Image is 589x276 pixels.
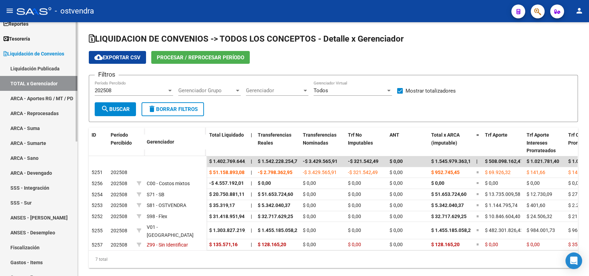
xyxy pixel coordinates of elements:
span: $ 482.301.826,43 [485,227,523,233]
span: $ 1.545.979.363,14 [431,158,473,164]
datatable-header-cell: Gerenciador [144,135,206,149]
span: $ 1.455.185.058,27 [431,227,473,233]
span: $ 0,00 [348,202,361,208]
span: $ 0,00 [390,202,403,208]
datatable-header-cell: Total Liquidado [206,128,248,158]
div: 7 total [89,251,578,268]
span: 5257 [92,242,103,248]
span: C00 - Costos mixtos [147,181,190,186]
span: $ 0,00 [527,180,540,186]
span: 202508 [111,192,127,197]
span: $ 0,00 [303,202,316,208]
datatable-header-cell: ANT [387,128,428,158]
span: 202508 [95,87,111,94]
span: 5251 [92,170,103,175]
span: $ 0,00 [348,180,361,186]
span: | [251,227,252,233]
span: $ 0,00 [348,191,361,197]
datatable-header-cell: Transferencias Nominadas [300,128,345,158]
span: $ 12.730,09 [527,191,552,197]
mat-icon: menu [6,7,14,15]
span: $ 0,00 [303,191,316,197]
span: $ 13.735.009,58 [485,191,520,197]
span: | [251,180,252,186]
span: $ 0,00 [431,180,444,186]
datatable-header-cell: Transferencias Reales [255,128,300,158]
span: $ 0,00 [348,227,361,233]
span: = [476,242,479,247]
span: 202508 [111,214,127,219]
span: -$ 4.557.192,01 [209,180,244,186]
datatable-header-cell: Período Percibido [108,128,134,157]
span: $ 0,00 [390,191,403,197]
span: $ 0,00 [348,242,361,247]
span: $ 51.653.724,60 [258,191,293,197]
span: $ 401,60 [527,202,545,208]
span: = [476,132,479,138]
span: $ 128.165,20 [258,242,286,247]
span: Tesorería [3,35,30,43]
span: Gerenciador [246,87,302,94]
span: 5253 [92,202,103,208]
span: $ 128.165,20 [431,242,460,247]
span: $ 0,00 [390,158,403,164]
span: | [251,191,252,197]
h3: Filtros [95,70,119,79]
span: 5255 [92,228,103,233]
span: = [476,191,479,197]
mat-icon: person [575,7,583,15]
span: Total x ARCA (imputable) [431,132,460,146]
span: $ 69.926,32 [485,170,511,175]
span: $ 0,00 [485,180,498,186]
span: 5252 [92,214,103,219]
mat-icon: delete [148,105,156,113]
span: $ 1.455.185.058,27 [258,227,300,233]
span: S81 - OSTVENDRA [147,202,186,208]
span: $ 1.402.769.644,30 [209,158,251,164]
span: 202508 [111,228,127,233]
span: $ 24.506,32 [527,214,552,219]
span: $ 141,66 [527,170,545,175]
span: = [476,170,479,175]
span: $ 5.342.040,37 [258,202,290,208]
span: $ 1.144.795,74 [485,202,518,208]
span: $ 952.745,45 [431,170,460,175]
span: $ 32.717.629,25 [431,214,467,219]
span: Transferencias Reales [258,132,291,146]
mat-icon: cloud_download [94,53,103,61]
span: = [476,214,479,219]
mat-icon: search [101,105,109,113]
span: S71 - SB [147,192,164,197]
span: Buscar [101,106,130,112]
datatable-header-cell: ID [89,128,108,157]
span: $ 0,00 [390,180,403,186]
datatable-header-cell: = [473,128,482,158]
span: = [476,180,479,186]
button: Procesar / Reprocesar período [151,51,250,64]
span: $ 0,00 [348,214,361,219]
span: | [251,242,252,247]
span: Exportar CSV [94,54,140,61]
span: | [251,170,252,175]
span: V01 - [GEOGRAPHIC_DATA] [147,224,194,238]
span: = [476,227,479,233]
span: -$ 3.429.565,91 [303,158,338,164]
span: $ 0,00 [390,242,403,247]
button: Exportar CSV [89,51,146,64]
datatable-header-cell: Total x ARCA (imputable) [428,128,473,158]
span: Liquidación de Convenios [3,50,64,58]
span: $ 5.342.040,37 [431,202,464,208]
span: $ 0,00 [303,214,316,219]
span: 5254 [92,192,103,197]
span: $ 32.717.629,25 [258,214,293,219]
button: Buscar [95,102,136,116]
span: Trf Aporte [485,132,507,138]
span: Reportes [3,20,28,28]
span: $ 35.319,17 [209,202,235,208]
span: $ 0,00 [258,180,271,186]
span: Gerenciador [147,139,174,145]
span: | [251,132,252,138]
span: | [251,158,252,164]
datatable-header-cell: Trf No Imputables [345,128,387,158]
span: Total Liquidado [209,132,244,138]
